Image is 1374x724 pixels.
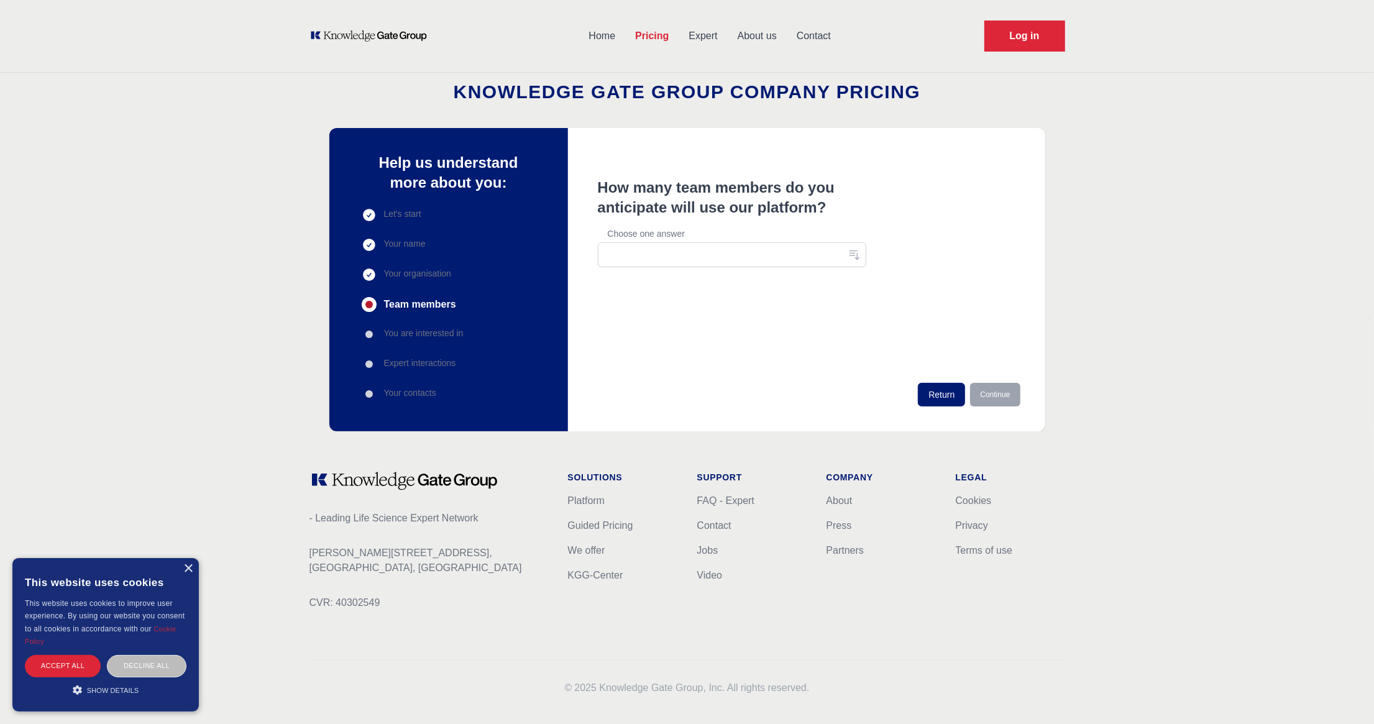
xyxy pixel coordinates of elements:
[25,567,186,597] div: This website uses cookies
[697,570,723,580] a: Video
[309,680,1065,695] p: 2025 Knowledge Gate Group, Inc. All rights reserved.
[827,495,853,506] a: About
[608,227,866,240] label: Choose one answer
[568,570,623,580] a: KGG-Center
[25,655,101,677] div: Accept all
[697,495,754,506] a: FAQ - Expert
[362,208,536,401] div: Progress
[1312,664,1374,724] iframe: Chat Widget
[598,178,866,218] h2: How many team members do you anticipate will use our platform?
[918,383,965,406] button: Return
[956,520,988,531] a: Privacy
[956,495,992,506] a: Cookies
[384,237,426,250] span: Your name
[984,21,1065,52] a: Request Demo
[25,625,176,645] a: Cookie Policy
[956,471,1065,483] h1: Legal
[697,520,731,531] a: Contact
[697,471,807,483] h1: Support
[625,20,679,52] a: Pricing
[384,327,464,339] p: You are interested in
[679,20,727,52] a: Expert
[384,267,451,280] span: Your organisation
[568,495,605,506] a: Platform
[568,545,605,556] a: We offer
[728,20,787,52] a: About us
[309,511,548,526] p: - Leading Life Science Expert Network
[309,30,436,42] a: KOL Knowledge Platform: Talk to Key External Experts (KEE)
[309,546,548,575] p: [PERSON_NAME][STREET_ADDRESS], [GEOGRAPHIC_DATA], [GEOGRAPHIC_DATA]
[25,599,185,633] span: This website uses cookies to improve user experience. By using our website you consent to all coo...
[384,387,436,399] p: Your contacts
[384,357,456,369] p: Expert interactions
[384,208,421,220] span: Let's start
[827,520,852,531] a: Press
[384,297,456,312] span: Team members
[87,687,139,694] span: Show details
[956,545,1013,556] a: Terms of use
[568,520,633,531] a: Guided Pricing
[565,682,572,693] span: ©
[183,564,193,574] div: Close
[970,383,1020,406] button: Continue
[579,20,626,52] a: Home
[107,655,186,677] div: Decline all
[568,471,677,483] h1: Solutions
[25,684,186,696] div: Show details
[697,545,718,556] a: Jobs
[309,595,548,610] p: CVR: 40302549
[827,471,936,483] h1: Company
[362,153,536,193] p: Help us understand more about you:
[827,545,864,556] a: Partners
[787,20,841,52] a: Contact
